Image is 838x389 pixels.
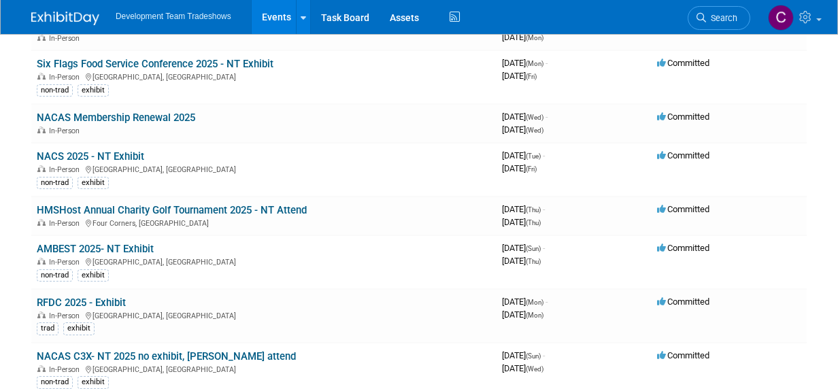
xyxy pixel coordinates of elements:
[526,258,541,265] span: (Thu)
[37,309,491,320] div: [GEOGRAPHIC_DATA], [GEOGRAPHIC_DATA]
[526,126,543,134] span: (Wed)
[78,269,109,282] div: exhibit
[37,73,46,80] img: In-Person Event
[78,84,109,97] div: exhibit
[526,60,543,67] span: (Mon)
[543,350,545,360] span: -
[502,256,541,266] span: [DATE]
[37,34,46,41] img: In-Person Event
[37,376,73,388] div: non-trad
[502,243,545,253] span: [DATE]
[502,71,537,81] span: [DATE]
[543,150,545,160] span: -
[49,34,84,43] span: In-Person
[526,245,541,252] span: (Sun)
[546,112,548,122] span: -
[37,365,46,372] img: In-Person Event
[543,243,545,253] span: -
[502,297,548,307] span: [DATE]
[526,365,543,373] span: (Wed)
[526,299,543,306] span: (Mon)
[37,163,491,174] div: [GEOGRAPHIC_DATA], [GEOGRAPHIC_DATA]
[37,322,58,335] div: trad
[78,376,109,388] div: exhibit
[657,150,709,160] span: Committed
[768,5,794,31] img: Courtney Perkins
[502,150,545,160] span: [DATE]
[49,73,84,82] span: In-Person
[526,73,537,80] span: (Fri)
[63,322,95,335] div: exhibit
[37,165,46,172] img: In-Person Event
[37,311,46,318] img: In-Person Event
[502,32,543,42] span: [DATE]
[546,297,548,307] span: -
[502,350,545,360] span: [DATE]
[37,150,144,163] a: NACS 2025 - NT Exhibit
[37,243,154,255] a: AMBEST 2025- NT Exhibit
[37,71,491,82] div: [GEOGRAPHIC_DATA], [GEOGRAPHIC_DATA]
[502,124,543,135] span: [DATE]
[116,12,231,21] span: Development Team Tradeshows
[37,58,273,70] a: Six Flags Food Service Conference 2025 - NT Exhibit
[49,311,84,320] span: In-Person
[502,58,548,68] span: [DATE]
[657,297,709,307] span: Committed
[31,12,99,25] img: ExhibitDay
[49,258,84,267] span: In-Person
[37,112,195,124] a: NACAS Membership Renewal 2025
[657,112,709,122] span: Committed
[526,152,541,160] span: (Tue)
[49,219,84,228] span: In-Person
[37,258,46,265] img: In-Person Event
[37,126,46,133] img: In-Person Event
[502,163,537,173] span: [DATE]
[502,112,548,122] span: [DATE]
[502,309,543,320] span: [DATE]
[526,206,541,214] span: (Thu)
[688,6,750,30] a: Search
[37,297,126,309] a: RFDC 2025 - Exhibit
[49,365,84,374] span: In-Person
[526,34,543,41] span: (Mon)
[49,126,84,135] span: In-Person
[502,217,541,227] span: [DATE]
[526,114,543,121] span: (Wed)
[37,84,73,97] div: non-trad
[502,363,543,373] span: [DATE]
[657,243,709,253] span: Committed
[526,311,543,319] span: (Mon)
[37,350,296,362] a: NACAS C3X- NT 2025 no exhibit, [PERSON_NAME] attend
[657,350,709,360] span: Committed
[657,58,709,68] span: Committed
[37,204,307,216] a: HMSHost Annual Charity Golf Tournament 2025 - NT Attend
[49,165,84,174] span: In-Person
[37,256,491,267] div: [GEOGRAPHIC_DATA], [GEOGRAPHIC_DATA]
[657,204,709,214] span: Committed
[526,219,541,226] span: (Thu)
[37,269,73,282] div: non-trad
[78,177,109,189] div: exhibit
[37,363,491,374] div: [GEOGRAPHIC_DATA], [GEOGRAPHIC_DATA]
[37,219,46,226] img: In-Person Event
[502,204,545,214] span: [DATE]
[546,58,548,68] span: -
[706,13,737,23] span: Search
[526,165,537,173] span: (Fri)
[543,204,545,214] span: -
[526,352,541,360] span: (Sun)
[37,177,73,189] div: non-trad
[37,217,491,228] div: Four Corners, [GEOGRAPHIC_DATA]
